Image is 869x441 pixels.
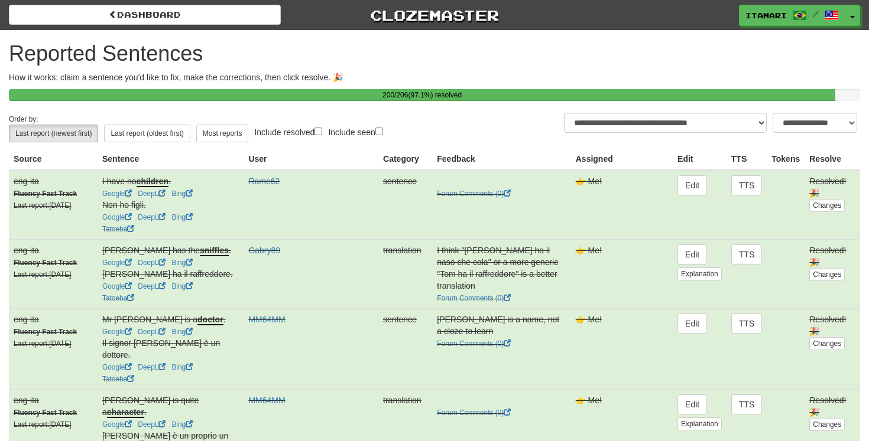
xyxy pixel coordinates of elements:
a: Google [102,282,132,290]
button: Last report (newest first) [9,125,98,142]
strong: Fluency Fast Track [14,190,77,198]
span: Mr [PERSON_NAME] is a . [102,315,225,325]
a: DeepL [138,190,166,198]
a: Google [102,213,132,221]
button: Changes [809,199,845,212]
button: TTS [731,313,762,334]
a: Forum Comments (0) [437,294,511,302]
button: Changes [809,268,845,281]
a: Tatoeba [102,225,134,233]
small: Last report: [DATE] [14,201,72,210]
a: Rame62 [248,177,280,186]
div: eng-ita [14,175,93,187]
td: [PERSON_NAME] is a name, not a cloze to learn [432,308,570,389]
small: Last report: [DATE] [14,270,72,279]
u: children [137,177,168,187]
div: 👉 Me! [576,244,668,256]
a: DeepL [138,259,166,267]
a: Bing [171,190,193,198]
strong: Fluency Fast Track [14,409,77,417]
a: Clozemaster [299,5,570,25]
small: Last report: [DATE] [14,420,72,429]
div: Resolved! 🎉 [809,175,855,199]
button: TTS [731,394,762,414]
span: itamari [745,10,787,21]
td: sentence [378,308,432,389]
a: Bing [171,282,193,290]
td: sentence [378,170,432,240]
a: Tatoeba [102,294,134,302]
a: Forum Comments (0) [437,409,511,417]
th: Edit [673,148,727,170]
button: Edit [677,394,707,414]
div: Non ho figli. [102,199,239,211]
a: Tatoeba [102,375,134,383]
a: Forum Comments (0) [437,339,511,348]
th: Feedback [432,148,570,170]
input: Include resolved [314,128,322,135]
th: Tokens [767,148,805,170]
button: TTS [731,244,762,264]
u: character [107,407,144,418]
small: Last report: [DATE] [14,339,72,348]
a: DeepL [138,213,166,221]
div: 👉 Me! [576,394,668,406]
div: Resolved! 🎉 [809,313,855,337]
a: MM64MM [248,396,285,405]
td: I think "[PERSON_NAME] ha il naso che cola" or a more generic "Tom ha il raffreddore" is a better... [432,239,570,308]
a: Bing [171,328,193,336]
strong: Fluency Fast Track [14,328,77,336]
span: / [813,9,819,18]
strong: Fluency Fast Track [14,259,77,267]
a: Gabry89 [248,246,280,255]
a: DeepL [138,363,166,371]
p: How it works: claim a sentence you'd like to fix, make the corrections, then click resolve. 🎉 [9,71,860,83]
input: Include seen [375,128,383,135]
button: Edit [677,244,707,264]
div: eng-ita [14,313,93,325]
a: Bing [171,420,193,429]
div: Il signor [PERSON_NAME] è un dottore. [102,337,239,361]
a: Google [102,363,132,371]
td: translation [378,239,432,308]
span: [PERSON_NAME] is quite a . [102,396,199,418]
div: [PERSON_NAME] ha il raffreddore. [102,268,239,280]
small: Order by: [9,115,38,123]
a: DeepL [138,328,166,336]
div: 200 / 206 ( 97.1 %) resolved [9,89,835,101]
a: DeepL [138,282,166,290]
button: Changes [809,418,845,431]
button: Changes [809,337,845,350]
th: Source [9,148,98,170]
a: Google [102,190,132,198]
button: Edit [677,313,707,334]
a: Google [102,328,132,336]
th: Resolve [805,148,860,170]
div: 👉 Me! [576,313,668,325]
div: 👉 Me! [576,175,668,187]
a: Bing [171,213,193,221]
th: Sentence [98,148,244,170]
a: MM64MM [248,315,285,324]
a: Dashboard [9,5,281,25]
a: Bing [171,363,193,371]
th: User [244,148,378,170]
a: Google [102,420,132,429]
div: eng-ita [14,244,93,256]
button: Edit [677,175,707,195]
a: DeepL [138,420,166,429]
span: I have no . [102,177,171,187]
a: itamari / [739,5,845,26]
a: Bing [171,259,193,267]
a: Forum Comments (0) [437,190,511,198]
div: Resolved! 🎉 [809,394,855,418]
button: Last report (oldest first) [104,125,190,142]
u: sniffles [200,246,229,256]
button: Explanation [677,417,722,430]
div: Resolved! 🎉 [809,244,855,268]
button: Most reports [196,125,249,142]
a: Google [102,259,132,267]
span: [PERSON_NAME] has the . [102,246,231,256]
label: Include seen [328,125,382,138]
label: Include resolved [254,125,322,138]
